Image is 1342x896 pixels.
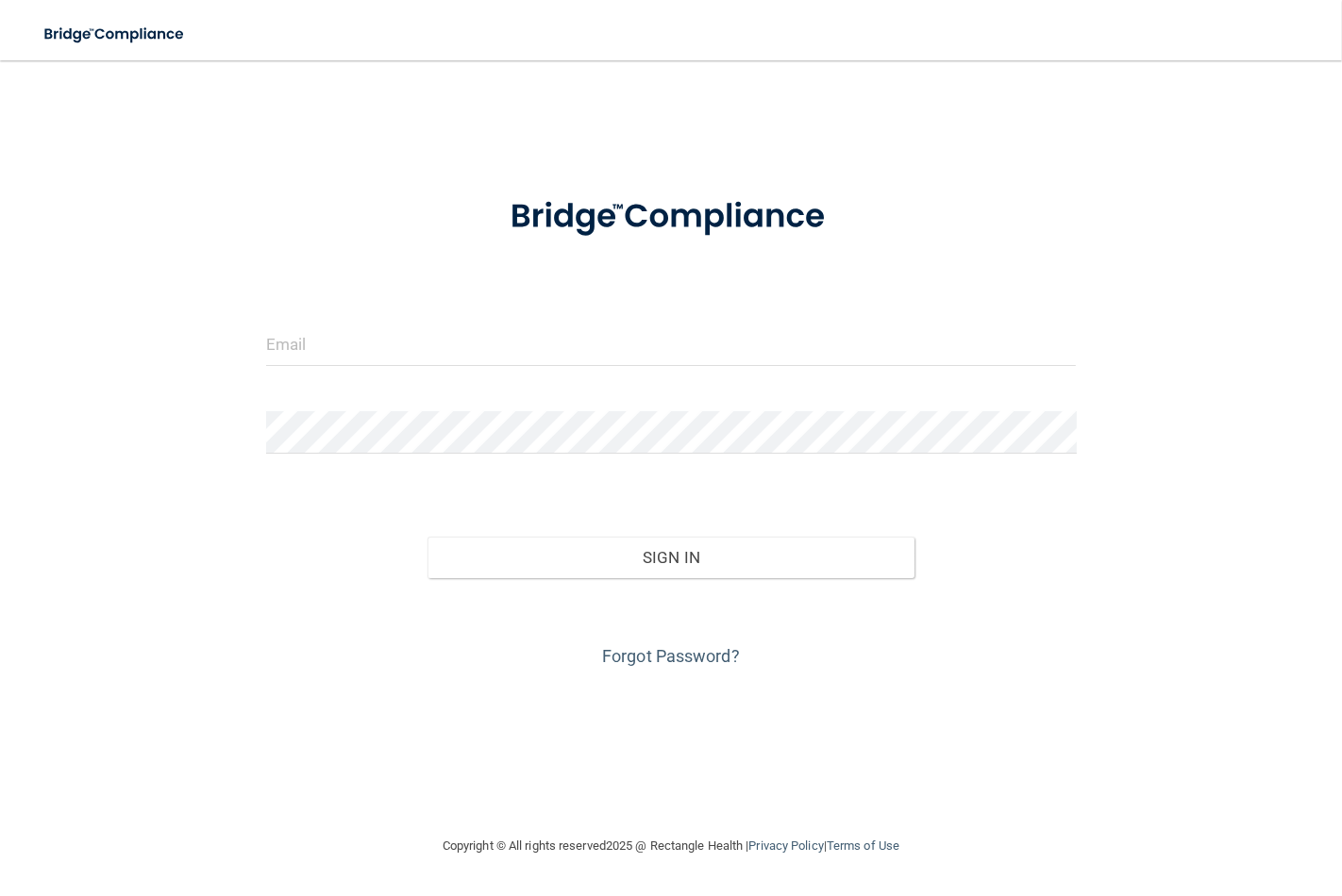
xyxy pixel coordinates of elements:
img: bridge_compliance_login_screen.278c3ca4.svg [28,15,202,54]
button: Sign In [428,537,914,578]
img: bridge_compliance_login_screen.278c3ca4.svg [476,174,866,260]
div: Copyright © All rights reserved 2025 @ Rectangle Health | | [327,816,1015,876]
a: Terms of Use [827,838,899,853]
input: Email [266,324,1077,366]
a: Forgot Password? [602,646,740,666]
a: Privacy Policy [748,838,823,853]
